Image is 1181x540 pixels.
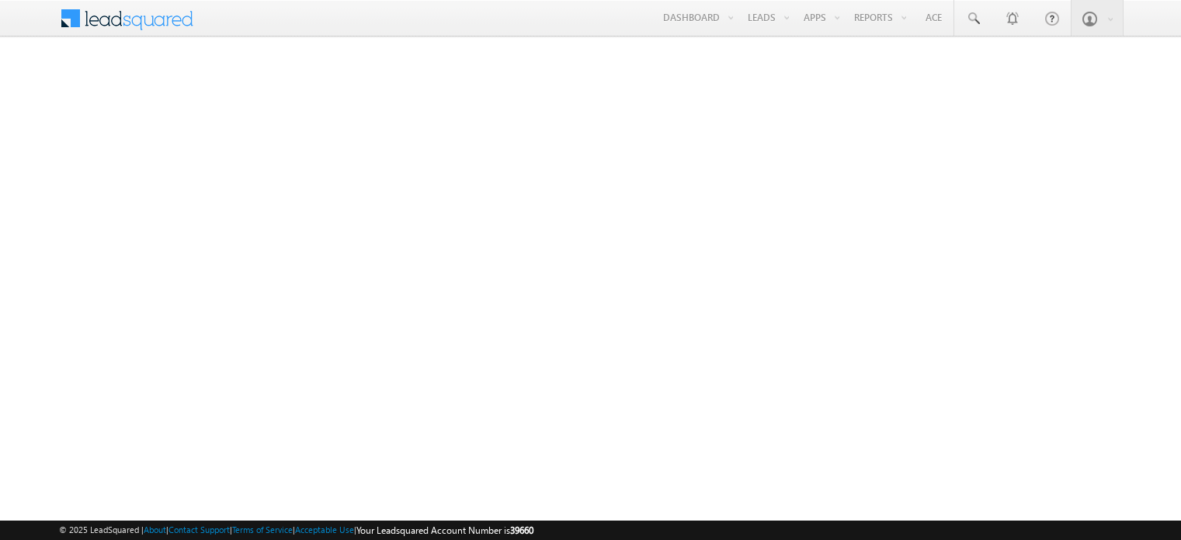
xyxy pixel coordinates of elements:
[232,524,293,535] a: Terms of Service
[59,523,533,538] span: © 2025 LeadSquared | | | | |
[168,524,230,535] a: Contact Support
[295,524,354,535] a: Acceptable Use
[144,524,166,535] a: About
[510,524,533,536] span: 39660
[356,524,533,536] span: Your Leadsquared Account Number is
